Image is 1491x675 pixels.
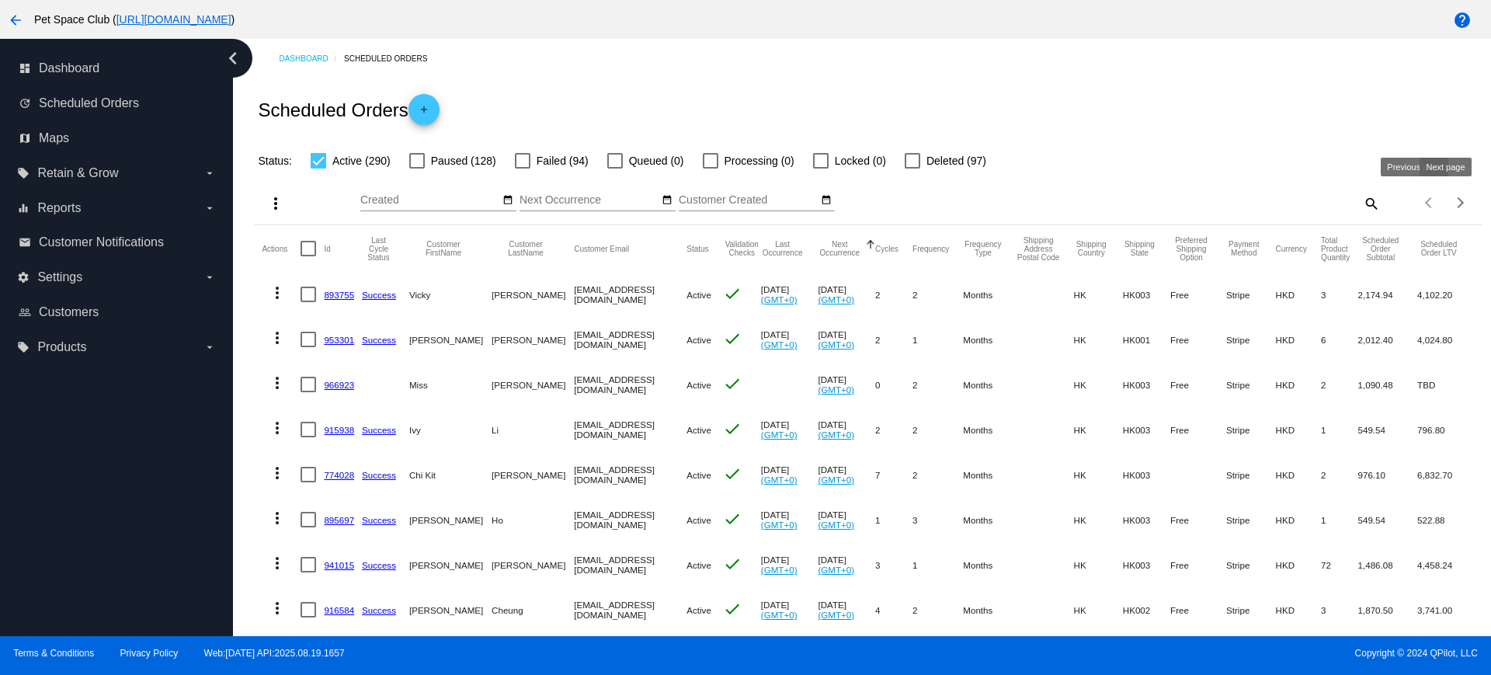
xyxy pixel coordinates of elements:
[362,605,396,615] a: Success
[761,272,818,317] mat-cell: [DATE]
[963,407,1017,452] mat-cell: Months
[116,13,231,26] a: [URL][DOMAIN_NAME]
[1170,587,1226,632] mat-cell: Free
[324,605,354,615] a: 916584
[1074,542,1123,587] mat-cell: HK
[1123,240,1156,257] button: Change sorting for ShippingState
[39,131,69,145] span: Maps
[268,509,287,527] mat-icon: more_vert
[409,542,492,587] mat-cell: [PERSON_NAME]
[574,407,686,452] mat-cell: [EMAIL_ADDRESS][DOMAIN_NAME]
[686,335,711,345] span: Active
[912,542,963,587] mat-cell: 1
[1321,317,1357,362] mat-cell: 6
[963,272,1017,317] mat-cell: Months
[761,430,798,440] a: (GMT+0)
[835,151,886,170] span: Locked (0)
[963,362,1017,407] mat-cell: Months
[875,452,912,497] mat-cell: 7
[1417,240,1460,257] button: Change sorting for LifetimeValue
[761,452,818,497] mat-cell: [DATE]
[362,236,395,262] button: Change sorting for LastProcessingCycleId
[221,46,245,71] i: chevron_left
[17,202,30,214] i: equalizer
[1276,587,1322,632] mat-cell: HKD
[1170,542,1226,587] mat-cell: Free
[17,341,30,353] i: local_offer
[19,91,216,116] a: update Scheduled Orders
[360,194,500,207] input: Created
[723,555,742,573] mat-icon: check
[409,272,492,317] mat-cell: Vicky
[268,554,287,572] mat-icon: more_vert
[39,305,99,319] span: Customers
[537,151,589,170] span: Failed (94)
[1170,362,1226,407] mat-cell: Free
[818,452,875,497] mat-cell: [DATE]
[324,335,354,345] a: 953301
[818,497,875,542] mat-cell: [DATE]
[492,497,574,542] mat-cell: Ho
[875,407,912,452] mat-cell: 2
[324,290,354,300] a: 893755
[1074,587,1123,632] mat-cell: HK
[39,235,164,249] span: Customer Notifications
[324,560,354,570] a: 941015
[1276,244,1308,253] button: Change sorting for CurrencyIso
[1453,11,1472,30] mat-icon: help
[1417,407,1474,452] mat-cell: 796.80
[362,425,396,435] a: Success
[875,497,912,542] mat-cell: 1
[761,497,818,542] mat-cell: [DATE]
[1358,317,1418,362] mat-cell: 2,012.40
[262,225,301,272] mat-header-cell: Actions
[912,362,963,407] mat-cell: 2
[1417,362,1474,407] mat-cell: TBD
[492,587,574,632] mat-cell: Cheung
[1321,587,1357,632] mat-cell: 3
[1074,272,1123,317] mat-cell: HK
[1123,272,1170,317] mat-cell: HK003
[761,520,798,530] a: (GMT+0)
[818,407,875,452] mat-cell: [DATE]
[818,240,861,257] button: Change sorting for NextOccurrenceUtc
[1276,452,1322,497] mat-cell: HKD
[409,317,492,362] mat-cell: [PERSON_NAME]
[574,497,686,542] mat-cell: [EMAIL_ADDRESS][DOMAIN_NAME]
[912,587,963,632] mat-cell: 2
[1170,272,1226,317] mat-cell: Free
[875,542,912,587] mat-cell: 3
[1226,452,1275,497] mat-cell: Stripe
[39,96,139,110] span: Scheduled Orders
[574,244,629,253] button: Change sorting for CustomerEmail
[1123,362,1170,407] mat-cell: HK003
[324,244,330,253] button: Change sorting for Id
[1321,407,1357,452] mat-cell: 1
[1358,542,1418,587] mat-cell: 1,486.08
[912,407,963,452] mat-cell: 2
[258,155,292,167] span: Status:
[19,56,216,81] a: dashboard Dashboard
[362,560,396,570] a: Success
[686,380,711,390] span: Active
[19,62,31,75] i: dashboard
[1276,272,1322,317] mat-cell: HKD
[1170,317,1226,362] mat-cell: Free
[1226,317,1275,362] mat-cell: Stripe
[362,470,396,480] a: Success
[912,452,963,497] mat-cell: 2
[1226,587,1275,632] mat-cell: Stripe
[120,648,179,659] a: Privacy Policy
[818,520,854,530] a: (GMT+0)
[1276,317,1322,362] mat-cell: HKD
[1226,240,1261,257] button: Change sorting for PaymentMethod.Type
[875,272,912,317] mat-cell: 2
[1417,497,1474,542] mat-cell: 522.88
[821,194,832,207] mat-icon: date_range
[203,271,216,284] i: arrow_drop_down
[409,497,492,542] mat-cell: [PERSON_NAME]
[725,151,794,170] span: Processing (0)
[761,475,798,485] a: (GMT+0)
[1358,497,1418,542] mat-cell: 549.54
[1417,542,1474,587] mat-cell: 4,458.24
